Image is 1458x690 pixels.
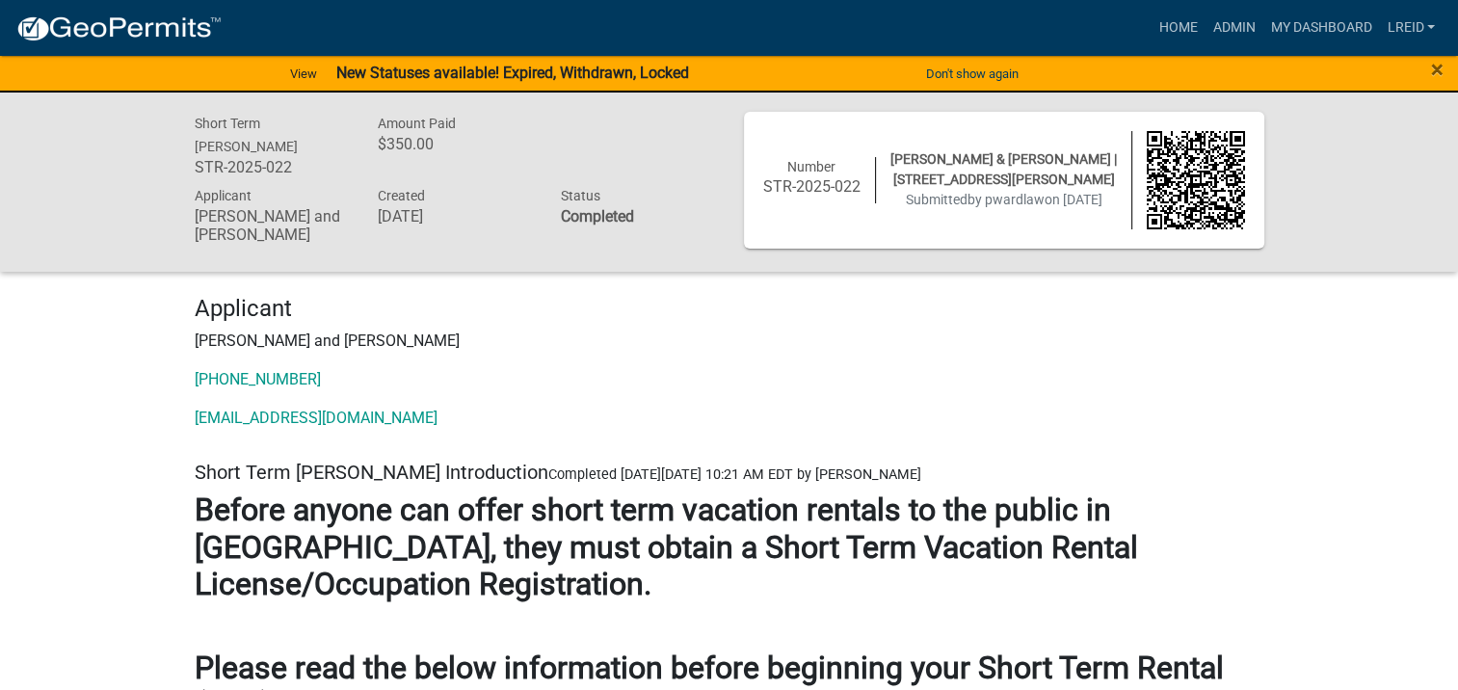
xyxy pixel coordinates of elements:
span: Created [377,188,424,203]
span: × [1431,56,1444,83]
span: by pwardlaw [968,192,1045,207]
a: My Dashboard [1262,10,1379,46]
h6: STR-2025-022 [763,177,862,196]
h6: STR-2025-022 [195,158,349,176]
span: Applicant [195,188,252,203]
a: Home [1151,10,1205,46]
span: [PERSON_NAME] & [PERSON_NAME] | [STREET_ADDRESS][PERSON_NAME] [890,151,1117,187]
a: View [282,58,325,90]
a: [PHONE_NUMBER] [195,370,321,388]
h6: [PERSON_NAME] and [PERSON_NAME] [195,207,349,244]
h5: Short Term [PERSON_NAME] Introduction [195,461,1264,484]
a: Admin [1205,10,1262,46]
span: Status [560,188,599,203]
h6: $350.00 [377,135,531,153]
span: Amount Paid [377,116,455,131]
span: Completed [DATE][DATE] 10:21 AM EDT by [PERSON_NAME] [548,466,921,483]
button: Don't show again [918,58,1026,90]
button: Close [1431,58,1444,81]
span: Submitted on [DATE] [906,192,1102,207]
strong: Completed [560,207,633,226]
strong: Before anyone can offer short term vacation rentals to the public in [GEOGRAPHIC_DATA], they must... [195,491,1138,602]
a: [EMAIL_ADDRESS][DOMAIN_NAME] [195,409,437,427]
h4: Applicant [195,295,1264,323]
img: QR code [1147,131,1245,229]
h6: [DATE] [377,207,531,226]
a: LREID [1379,10,1443,46]
span: Short Term [PERSON_NAME] [195,116,298,154]
p: [PERSON_NAME] and [PERSON_NAME] [195,330,1264,353]
span: Number [787,159,835,174]
strong: New Statuses available! Expired, Withdrawn, Locked [336,64,689,82]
